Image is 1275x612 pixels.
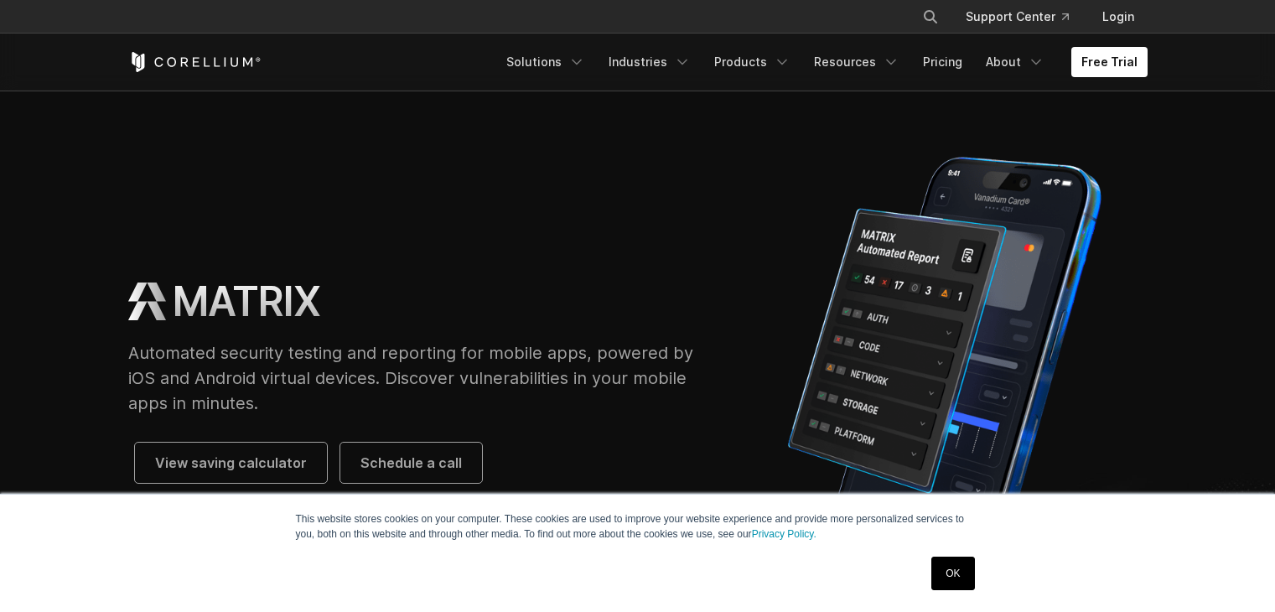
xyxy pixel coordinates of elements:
[752,528,816,540] a: Privacy Policy.
[1089,2,1148,32] a: Login
[496,47,595,77] a: Solutions
[976,47,1055,77] a: About
[128,340,709,416] p: Automated security testing and reporting for mobile apps, powered by iOS and Android virtual devi...
[155,453,307,473] span: View saving calculator
[952,2,1082,32] a: Support Center
[128,52,262,72] a: Corellium Home
[340,443,482,483] a: Schedule a call
[296,511,980,542] p: This website stores cookies on your computer. These cookies are used to improve your website expe...
[915,2,946,32] button: Search
[902,2,1148,32] div: Navigation Menu
[599,47,701,77] a: Industries
[931,557,974,590] a: OK
[496,47,1148,77] div: Navigation Menu
[913,47,972,77] a: Pricing
[704,47,801,77] a: Products
[1071,47,1148,77] a: Free Trial
[804,47,910,77] a: Resources
[128,283,166,320] img: MATRIX Logo
[173,277,320,327] h1: MATRIX
[135,443,327,483] a: View saving calculator
[360,453,462,473] span: Schedule a call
